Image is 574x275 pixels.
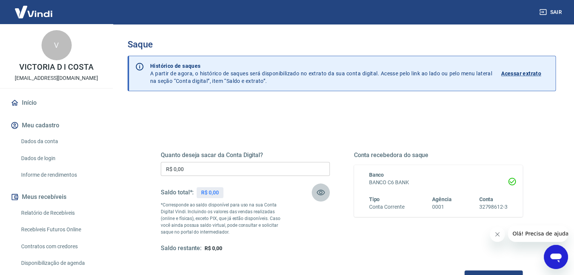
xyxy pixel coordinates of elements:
[161,189,194,196] h5: Saldo total*:
[15,74,98,82] p: [EMAIL_ADDRESS][DOMAIN_NAME]
[161,151,330,159] h5: Quanto deseja sacar da Conta Digital?
[19,63,94,71] p: VICTORIA D I COSTA
[18,239,104,254] a: Contratos com credores
[369,203,405,211] h6: Conta Corrente
[508,225,568,242] iframe: Mensagem da empresa
[18,205,104,221] a: Relatório de Recebíveis
[432,203,452,211] h6: 0001
[128,39,556,50] h3: Saque
[432,196,452,202] span: Agência
[354,151,523,159] h5: Conta recebedora do saque
[150,62,492,85] p: A partir de agora, o histórico de saques será disponibilizado no extrato da sua conta digital. Ac...
[18,167,104,183] a: Informe de rendimentos
[9,117,104,134] button: Meu cadastro
[9,189,104,205] button: Meus recebíveis
[501,70,541,77] p: Acessar extrato
[161,202,288,235] p: *Corresponde ao saldo disponível para uso na sua Conta Digital Vindi. Incluindo os valores das ve...
[479,203,508,211] h6: 32798612-3
[5,5,63,11] span: Olá! Precisa de ajuda?
[538,5,565,19] button: Sair
[369,172,384,178] span: Banco
[369,196,380,202] span: Tipo
[9,95,104,111] a: Início
[18,134,104,149] a: Dados da conta
[501,62,549,85] a: Acessar extrato
[18,151,104,166] a: Dados de login
[18,222,104,237] a: Recebíveis Futuros Online
[479,196,493,202] span: Conta
[150,62,492,70] p: Histórico de saques
[544,245,568,269] iframe: Botão para abrir a janela de mensagens
[201,189,219,197] p: R$ 0,00
[18,255,104,271] a: Disponibilização de agenda
[9,0,58,23] img: Vindi
[490,227,505,242] iframe: Fechar mensagem
[42,30,72,60] div: V
[369,179,508,186] h6: BANCO C6 BANK
[205,245,222,251] span: R$ 0,00
[161,244,202,252] h5: Saldo restante:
